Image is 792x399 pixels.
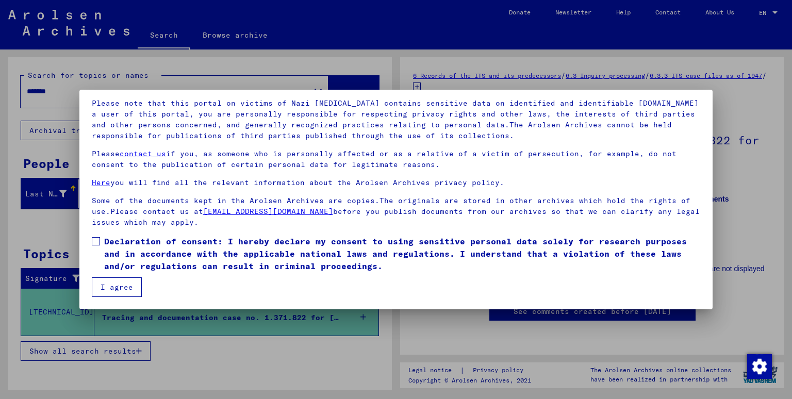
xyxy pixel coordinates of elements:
span: Declaration of consent: I hereby declare my consent to using sensitive personal data solely for r... [104,235,701,272]
p: Some of the documents kept in the Arolsen Archives are copies.The originals are stored in other a... [92,195,701,228]
p: Please if you, as someone who is personally affected or as a relative of a victim of persecution,... [92,148,701,170]
button: I agree [92,277,142,297]
p: Please note that this portal on victims of Nazi [MEDICAL_DATA] contains sensitive data on identif... [92,98,701,141]
p: you will find all the relevant information about the Arolsen Archives privacy policy. [92,177,701,188]
a: contact us [120,149,166,158]
a: [EMAIL_ADDRESS][DOMAIN_NAME] [203,207,333,216]
a: Here [92,178,110,187]
img: Change consent [747,354,772,379]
